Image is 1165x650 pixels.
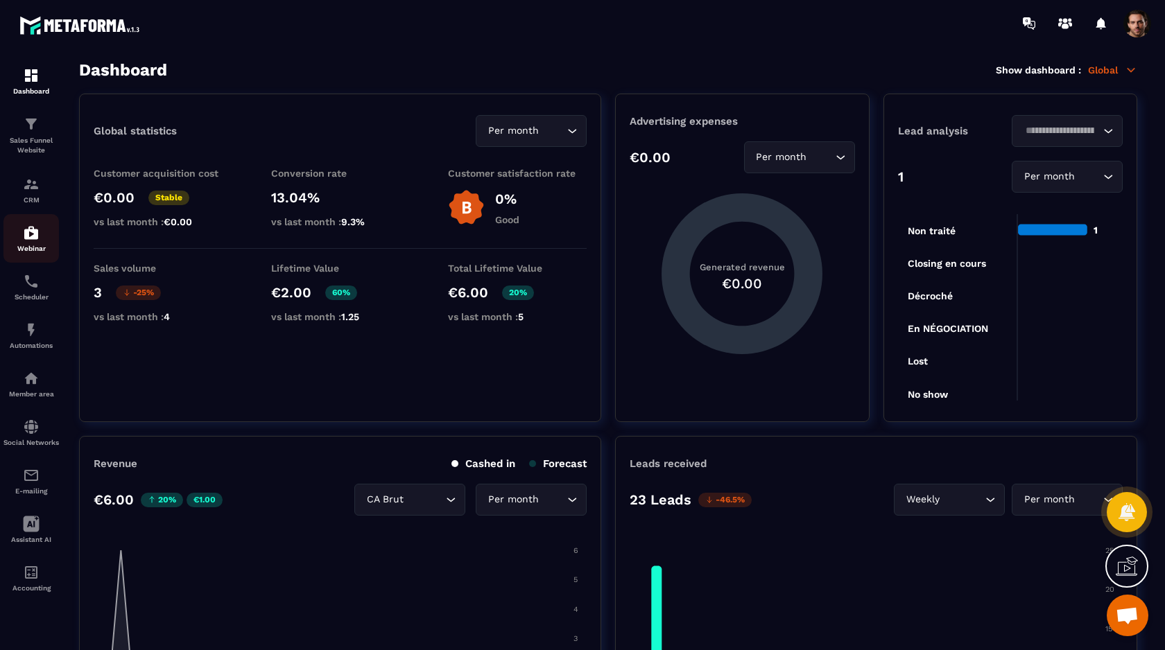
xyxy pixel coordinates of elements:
span: Per month [1021,492,1078,507]
p: vs last month : [94,216,232,227]
img: scheduler [23,273,40,290]
tspan: 3 [573,634,578,643]
a: formationformationDashboard [3,57,59,105]
p: 3 [94,284,102,301]
input: Search for option [542,492,564,507]
p: Sales Funnel Website [3,136,59,155]
p: Webinar [3,245,59,252]
p: 20% [141,493,183,507]
span: €0.00 [164,216,192,227]
p: Global [1088,64,1137,76]
span: Per month [753,150,810,165]
p: 20% [502,286,534,300]
div: Mở cuộc trò chuyện [1107,595,1148,636]
tspan: En NÉGOCIATION [908,323,988,334]
img: logo [19,12,144,38]
p: 1 [898,168,904,185]
p: Revenue [94,457,137,470]
p: E-mailing [3,487,59,495]
tspan: 5 [573,575,578,584]
tspan: Closing en cours [908,258,986,270]
p: Sales volume [94,263,232,274]
img: formation [23,116,40,132]
img: automations [23,370,40,387]
p: CRM [3,196,59,204]
p: Good [495,214,519,225]
img: automations [23,322,40,338]
p: vs last month : [448,311,587,322]
span: 1.25 [341,311,359,322]
p: vs last month : [271,311,410,322]
img: automations [23,225,40,241]
img: b-badge-o.b3b20ee6.svg [448,189,485,226]
input: Search for option [406,492,442,507]
img: email [23,467,40,484]
a: Assistant AI [3,505,59,554]
div: Search for option [1012,161,1123,193]
div: Search for option [1012,115,1123,147]
a: formationformationSales Funnel Website [3,105,59,166]
tspan: Non traité [908,225,956,236]
span: Per month [485,123,542,139]
input: Search for option [1078,492,1100,507]
a: automationsautomationsMember area [3,360,59,408]
p: €6.00 [94,491,134,508]
div: Search for option [476,115,587,147]
p: Customer acquisition cost [94,168,232,179]
p: €6.00 [448,284,488,301]
div: Search for option [744,141,855,173]
span: Per month [485,492,542,507]
tspan: 20 [1105,585,1114,594]
input: Search for option [810,150,832,165]
p: Advertising expenses [630,115,854,128]
p: vs last month : [94,311,232,322]
p: Assistant AI [3,536,59,543]
p: Accounting [3,584,59,592]
span: 9.3% [341,216,365,227]
p: Stable [148,191,189,205]
a: automationsautomationsAutomations [3,311,59,360]
span: 5 [518,311,524,322]
p: vs last month : [271,216,410,227]
a: emailemailE-mailing [3,457,59,505]
span: Per month [1021,169,1078,184]
input: Search for option [1021,123,1100,139]
tspan: 4 [573,605,578,614]
p: Conversion rate [271,168,410,179]
tspan: 15 [1105,624,1112,633]
img: accountant [23,564,40,581]
p: -25% [116,286,161,300]
p: €2.00 [271,284,311,301]
p: €0.00 [630,149,671,166]
input: Search for option [542,123,564,139]
p: 13.04% [271,189,410,206]
a: schedulerschedulerScheduler [3,263,59,311]
div: Search for option [1012,484,1123,516]
input: Search for option [1078,169,1100,184]
p: -46.5% [698,493,752,507]
tspan: Lost [908,355,928,367]
a: automationsautomationsWebinar [3,214,59,263]
p: Lead analysis [898,125,1010,137]
p: 23 Leads [630,491,691,508]
span: 4 [164,311,170,322]
span: CA Brut [363,492,406,507]
input: Search for option [942,492,982,507]
tspan: 6 [573,546,578,555]
span: Weekly [903,492,942,507]
p: €0.00 [94,189,135,206]
img: formation [23,67,40,84]
p: Customer satisfaction rate [448,168,587,179]
div: Search for option [476,484,587,516]
p: Lifetime Value [271,263,410,274]
p: Member area [3,390,59,398]
tspan: No show [908,389,949,400]
p: Global statistics [94,125,177,137]
img: formation [23,176,40,193]
p: Scheduler [3,293,59,301]
div: Search for option [894,484,1005,516]
p: 0% [495,191,519,207]
p: Dashboard [3,87,59,95]
p: Forecast [529,457,587,470]
tspan: Décroché [908,290,953,301]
